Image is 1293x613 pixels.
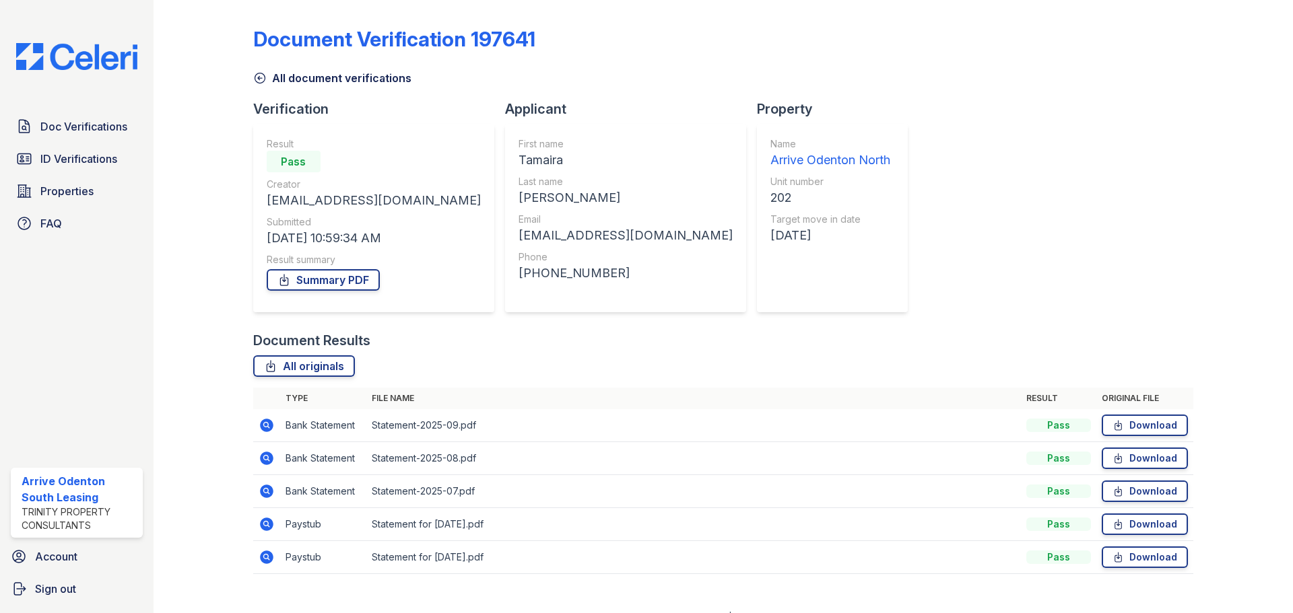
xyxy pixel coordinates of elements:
div: Arrive Odenton South Leasing [22,473,137,505]
a: Download [1102,447,1188,469]
div: Pass [1026,517,1091,531]
div: Document Results [253,331,370,350]
div: Pass [1026,419,1091,432]
a: Download [1102,513,1188,535]
a: Summary PDF [267,269,380,291]
td: Bank Statement [280,475,366,508]
div: Verification [253,100,505,118]
div: 202 [770,188,890,207]
span: FAQ [40,215,62,231]
td: Statement-2025-09.pdf [366,409,1021,442]
td: Paystub [280,508,366,541]
th: File name [366,388,1021,409]
a: Download [1102,480,1188,502]
td: Statement for [DATE].pdf [366,508,1021,541]
div: Property [757,100,919,118]
div: [PERSON_NAME] [519,188,733,207]
div: [DATE] [770,226,890,245]
a: Doc Verifications [11,113,143,140]
td: Paystub [280,541,366,574]
td: Statement-2025-08.pdf [366,442,1021,475]
td: Bank Statement [280,409,366,442]
div: Last name [519,175,733,188]
div: [EMAIL_ADDRESS][DOMAIN_NAME] [519,226,733,245]
div: Result [267,137,481,151]
div: Pass [1026,484,1091,498]
div: First name [519,137,733,151]
span: ID Verifications [40,151,117,167]
div: [EMAIL_ADDRESS][DOMAIN_NAME] [267,191,481,210]
div: [DATE] 10:59:34 AM [267,229,481,248]
div: Applicant [505,100,757,118]
span: Sign out [35,581,76,597]
div: Name [770,137,890,151]
div: Target move in date [770,213,890,226]
a: All originals [253,355,355,377]
a: Account [5,543,148,570]
a: Properties [11,178,143,205]
a: All document verifications [253,70,411,86]
div: Tamaira [519,151,733,170]
td: Bank Statement [280,442,366,475]
span: Properties [40,183,94,199]
th: Original file [1096,388,1193,409]
div: Result summary [267,253,481,266]
th: Result [1021,388,1096,409]
div: Pass [1026,452,1091,465]
div: Document Verification 197641 [253,27,535,51]
div: Trinity Property Consultants [22,505,137,532]
a: Download [1102,414,1188,436]
a: ID Verifications [11,145,143,172]
div: Pass [267,151,321,172]
div: Arrive Odenton North [770,151,890,170]
div: Email [519,213,733,226]
td: Statement for [DATE].pdf [366,541,1021,574]
td: Statement-2025-07.pdf [366,475,1021,508]
div: Phone [519,250,733,264]
div: Unit number [770,175,890,188]
img: CE_Logo_Blue-a8612792a0a2168367f1c8372b55b34899dd931a85d93a1a3d3e32e68fde9ad4.png [5,43,148,70]
div: Creator [267,178,481,191]
div: Pass [1026,550,1091,564]
th: Type [280,388,366,409]
a: Sign out [5,575,148,602]
a: FAQ [11,210,143,237]
div: [PHONE_NUMBER] [519,264,733,283]
a: Name Arrive Odenton North [770,137,890,170]
a: Download [1102,546,1188,568]
span: Account [35,548,77,565]
span: Doc Verifications [40,118,127,135]
div: Submitted [267,215,481,229]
